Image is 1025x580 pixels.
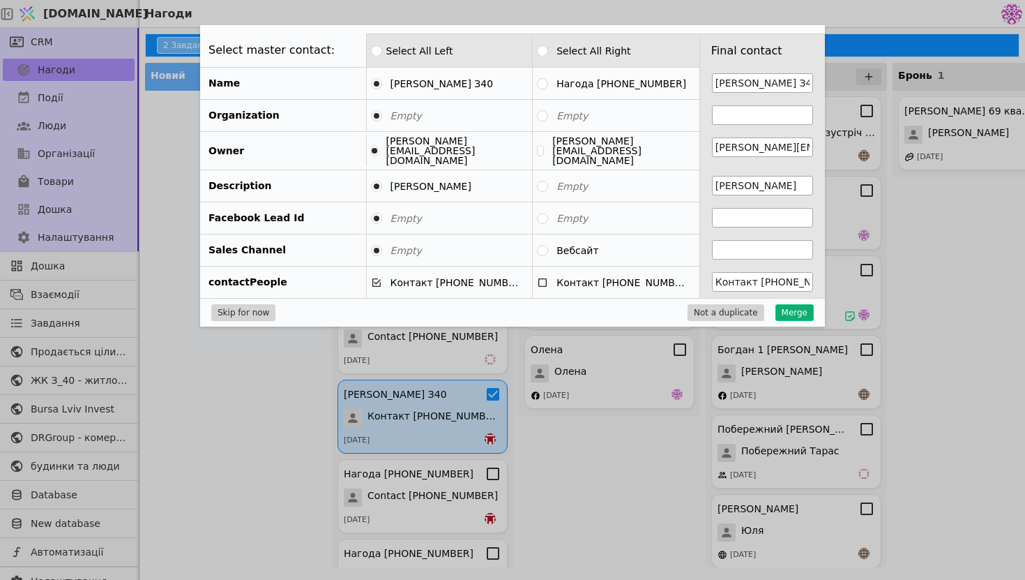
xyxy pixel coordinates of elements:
div: Owner [200,135,367,167]
button: Not a duplicate [688,304,764,321]
div: Name [200,68,367,99]
label: Контакт [PHONE_NUMBER] [382,278,522,288]
div: Facebook Lead Id [200,202,367,234]
span: Empty [556,181,588,192]
label: Контакт [PHONE_NUMBER] [548,278,688,288]
label: Вебсайт [548,246,598,255]
button: Skip for now [211,304,275,321]
span: Empty [390,110,422,121]
label: Нагода [PHONE_NUMBER] [548,79,686,89]
button: Merge [775,304,814,321]
label: [PERSON_NAME] З40 [382,79,494,89]
span: Empty [390,245,422,256]
h2: Select master contact: [208,42,335,59]
label: [PERSON_NAME] [382,181,471,191]
div: Description [200,170,367,202]
h2: Final contact [711,43,782,59]
span: Empty [390,213,422,224]
span: Empty [556,213,588,224]
label: [PERSON_NAME][EMAIL_ADDRESS][DOMAIN_NAME] [378,136,529,165]
div: Organization [200,100,367,131]
label: Select All Left [382,42,457,60]
div: contactPeople [200,267,367,298]
label: Select All Right [548,46,630,56]
span: Empty [556,110,588,121]
label: [PERSON_NAME][EMAIL_ADDRESS][DOMAIN_NAME] [544,136,695,165]
div: Sales Channel [200,235,367,266]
